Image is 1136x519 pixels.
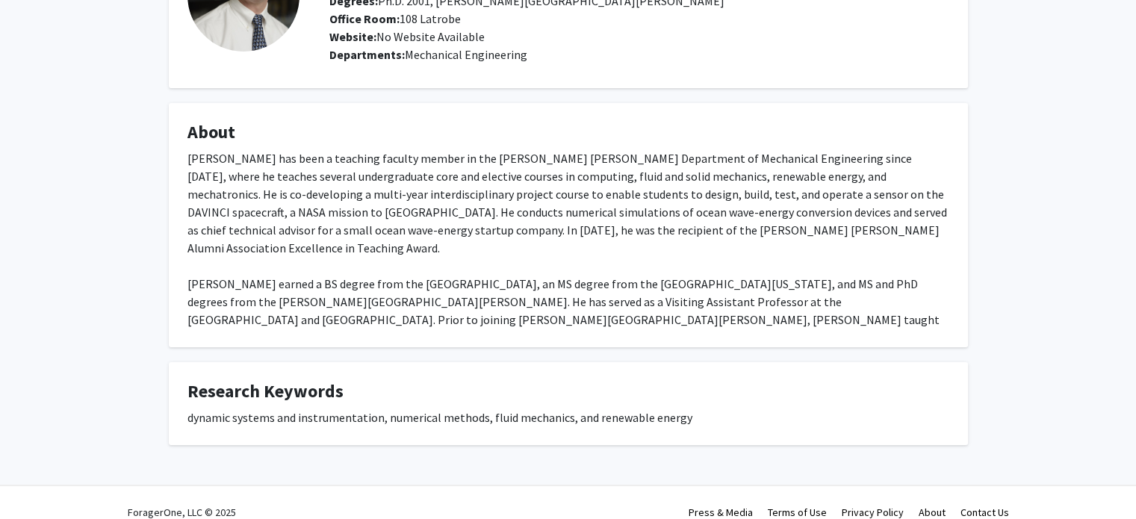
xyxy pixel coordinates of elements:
span: 108 Latrobe [329,11,461,26]
a: Privacy Policy [842,506,904,519]
b: Website: [329,29,376,44]
b: Office Room: [329,11,400,26]
a: Press & Media [689,506,753,519]
div: dynamic systems and instrumentation, numerical methods, fluid mechanics, and renewable energy [187,408,949,426]
span: Mechanical Engineering [405,47,527,62]
h4: About [187,122,949,143]
a: Terms of Use [768,506,827,519]
iframe: Chat [11,452,63,508]
a: Contact Us [960,506,1009,519]
h4: Research Keywords [187,381,949,403]
a: About [919,506,946,519]
span: No Website Available [329,29,485,44]
div: [PERSON_NAME] has been a teaching faculty member in the [PERSON_NAME] [PERSON_NAME] Department of... [187,149,949,346]
b: Departments: [329,47,405,62]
